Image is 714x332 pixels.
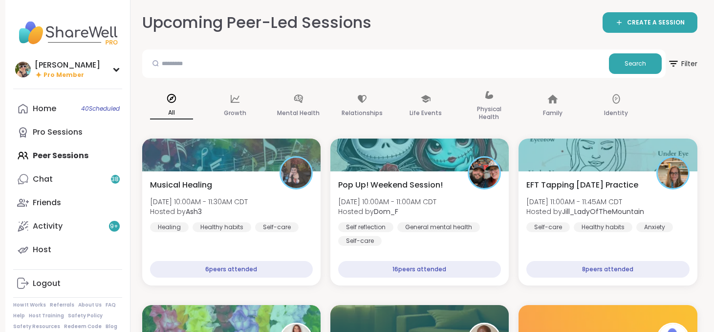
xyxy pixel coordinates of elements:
div: Self-care [526,222,570,232]
div: General mental health [397,222,480,232]
p: Identity [604,107,628,119]
span: 38 [111,175,119,184]
span: Hosted by [150,207,248,216]
div: Self-care [255,222,299,232]
div: Healthy habits [193,222,251,232]
p: Growth [224,107,246,119]
div: Friends [33,197,61,208]
div: 8 peers attended [526,261,689,278]
a: Host Training [29,312,64,319]
span: [DATE] 10:00AM - 11:30AM CDT [150,197,248,207]
div: 6 peers attended [150,261,313,278]
b: Dom_F [374,207,398,216]
p: Life Events [410,107,442,119]
a: Redeem Code [64,323,102,330]
p: Mental Health [277,107,320,119]
a: Help [13,312,25,319]
img: ShareWell Nav Logo [13,16,122,50]
a: Safety Policy [68,312,103,319]
a: Blog [106,323,117,330]
div: Chat [33,174,53,185]
a: Host [13,238,122,261]
div: Self-care [338,236,382,246]
a: Pro Sessions [13,120,122,144]
a: Logout [13,272,122,295]
b: Ash3 [186,207,202,216]
span: [DATE] 11:00AM - 11:45AM CDT [526,197,644,207]
div: Pro Sessions [33,127,83,138]
span: Pop Up! Weekend Session! [338,179,443,191]
a: Safety Resources [13,323,60,330]
span: Musical Healing [150,179,212,191]
p: Family [543,107,563,119]
a: Friends [13,191,122,214]
div: Host [33,244,51,255]
span: CREATE A SESSION [627,19,685,27]
div: Self reflection [338,222,393,232]
span: Filter [668,52,697,75]
a: Home40Scheduled [13,97,122,120]
div: Anxiety [636,222,673,232]
p: All [150,107,193,119]
span: Search [625,59,646,68]
a: FAQ [106,302,116,308]
div: 16 peers attended [338,261,501,278]
b: Jill_LadyOfTheMountain [562,207,644,216]
a: Chat38 [13,167,122,191]
img: Adrienne_QueenOfTheDawn [15,62,31,77]
div: [PERSON_NAME] [35,60,100,71]
button: Filter [668,49,697,78]
span: EFT Tapping [DATE] Practice [526,179,638,191]
button: Search [609,53,662,74]
img: Jill_LadyOfTheMountain [658,158,688,188]
span: Hosted by [338,207,436,216]
h2: Upcoming Peer-Led Sessions [142,12,371,34]
div: Activity [33,221,63,232]
span: [DATE] 10:00AM - 11:00AM CDT [338,197,436,207]
span: 40 Scheduled [81,105,120,113]
p: Physical Health [468,103,511,123]
span: Pro Member [43,71,84,79]
div: Logout [33,278,61,289]
img: Dom_F [469,158,499,188]
span: Hosted by [526,207,644,216]
a: How It Works [13,302,46,308]
span: 9 + [110,222,118,231]
a: About Us [78,302,102,308]
img: Ash3 [281,158,311,188]
p: Relationships [342,107,383,119]
a: Referrals [50,302,74,308]
div: Home [33,103,56,114]
a: Activity9+ [13,214,122,238]
div: Healing [150,222,189,232]
a: CREATE A SESSION [603,12,697,33]
div: Healthy habits [574,222,632,232]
